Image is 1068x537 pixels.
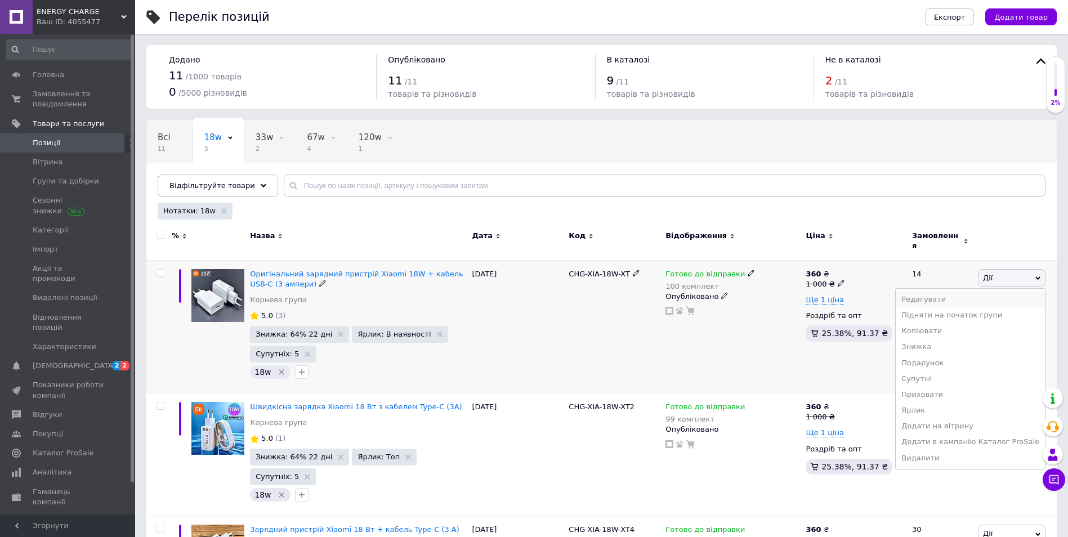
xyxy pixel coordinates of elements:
[33,380,104,400] span: Показники роботи компанії
[896,323,1045,339] li: Копіювати
[254,490,271,499] span: 18w
[896,339,1045,355] li: Знижка
[33,89,104,109] span: Замовлення та повідомлення
[169,55,200,64] span: Додано
[825,55,881,64] span: Не в каталозі
[277,368,286,377] svg: Видалити мітку
[250,295,307,305] a: Корнева група
[169,69,183,82] span: 11
[806,428,844,437] span: Ще 1 ціна
[169,181,255,190] span: Відфільтруйте товари
[569,270,630,278] span: CHG-XIA-18W-XT
[191,402,244,455] img: Быстрая зарядка Xiaomi 18 Вт с кабелем Type-C (3А)
[33,487,104,507] span: Гаманець компанії
[37,17,135,27] div: Ваш ID: 4055477
[158,145,171,153] span: 11
[33,138,60,148] span: Позиції
[896,418,1045,434] li: Додати на вітрину
[256,473,299,480] span: Супутніх: 5
[33,448,93,458] span: Каталог ProSale
[806,311,902,321] div: Роздріб та опт
[896,450,1045,466] li: Видалити
[358,330,431,338] span: Ярлик: В наявності
[806,296,844,305] span: Ще 1 ціна
[896,402,1045,418] li: Ярлик
[275,434,285,442] span: (1)
[665,415,745,423] div: 99 комплект
[825,89,914,99] span: товарів та різновидів
[33,157,62,167] span: Вітрина
[186,72,242,81] span: / 1000 товарів
[158,175,190,185] span: Кабель
[250,270,463,288] a: Оригінальний зарядний пристрій Xiaomi 18W + кабель USB-C (3 ампери)
[896,387,1045,402] li: Приховати
[896,434,1045,450] li: Додати в кампанію Каталог ProSale
[806,402,821,411] b: 360
[405,77,418,86] span: / 11
[307,145,324,153] span: 4
[33,119,104,129] span: Товари та послуги
[254,368,271,377] span: 18w
[33,263,104,284] span: Акції та промокоди
[33,176,99,186] span: Групи та добірки
[806,270,821,278] b: 360
[665,282,755,290] div: 100 комплект
[985,8,1057,25] button: Додати товар
[983,274,993,282] span: Дії
[284,174,1045,197] input: Пошук по назві позиції, артикулу і пошуковим запитам
[158,132,171,142] span: Всі
[33,410,62,420] span: Відгуки
[33,429,63,439] span: Покупці
[275,311,285,320] span: (3)
[912,231,960,251] span: Замовлення
[925,8,975,25] button: Експорт
[250,402,462,411] a: Швидкісна зарядка Xiaomi 18 Вт з кабелем Type-C (3А)
[806,402,834,412] div: ₴
[261,434,273,442] span: 5.0
[204,132,222,142] span: 18w
[665,402,745,414] span: Готово до відправки
[359,132,382,142] span: 120w
[905,260,975,393] div: 14
[261,311,273,320] span: 5.0
[33,225,68,235] span: Категорії
[665,525,745,537] span: Готово до відправки
[896,292,1045,307] li: Редагувати
[806,279,844,289] div: 1 000 ₴
[33,467,72,477] span: Аналітика
[806,269,844,279] div: ₴
[250,418,307,428] a: Корнева група
[388,89,476,99] span: товарів та різновидів
[835,77,848,86] span: / 11
[169,11,270,23] div: Перелік позицій
[388,74,402,87] span: 11
[33,361,116,371] span: [DEMOGRAPHIC_DATA]
[994,13,1048,21] span: Додати товар
[607,89,695,99] span: товарів та різновидів
[277,490,286,499] svg: Видалити мітку
[33,312,104,333] span: Відновлення позицій
[204,145,222,153] span: 3
[256,453,332,460] span: Знижка: 64% 22 дні
[359,145,382,153] span: 1
[33,195,104,216] span: Сезонні знижки
[358,453,400,460] span: Ярлик: Топ
[256,132,273,142] span: 33w
[472,231,493,241] span: Дата
[250,525,459,534] span: Зарядний пристрій Xiaomi 18 Вт + кабель Type-C (3 А)
[1043,468,1065,491] button: Чат з покупцем
[469,260,566,393] div: [DATE]
[569,402,634,411] span: CHG-XIA-18W-XT2
[569,525,634,534] span: CHG-XIA-18W-XT4
[569,231,586,241] span: Код
[665,424,800,435] div: Опубліковано
[6,39,133,60] input: Пошук
[806,525,834,535] div: ₴
[191,269,244,322] img: Оригинальное зарядное устройство Xiaomi 18W + кабель USB-C (3 ампера)
[37,7,121,17] span: ENERGY CHARGE
[665,270,745,281] span: Готово до відправки
[806,231,825,241] span: Ціна
[388,55,445,64] span: Опубліковано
